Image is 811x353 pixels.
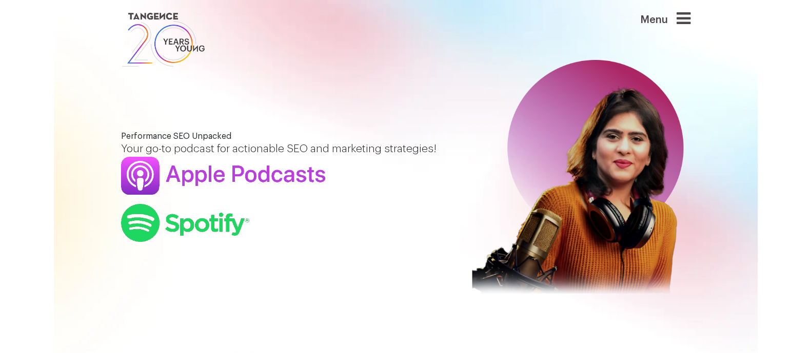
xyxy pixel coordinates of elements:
[121,132,447,141] h1: Performance SEO Unpacked
[462,60,690,313] img: hero_image.png
[121,157,325,195] img: apple-podcast.png
[121,10,206,69] img: logo SVG
[121,204,249,242] img: podcast3.png
[121,141,447,157] p: Your go-to podcast for actionable SEO and marketing strategies!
